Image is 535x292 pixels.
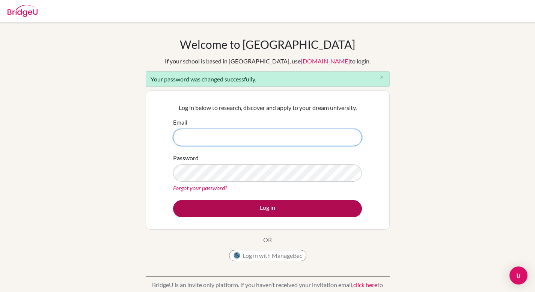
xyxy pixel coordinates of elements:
p: Log in below to research, discover and apply to your dream university. [173,103,362,112]
i: close [379,74,384,80]
label: Password [173,154,199,163]
div: Open Intercom Messenger [509,266,527,284]
div: If your school is based in [GEOGRAPHIC_DATA], use to login. [165,57,371,66]
button: Close [374,72,389,83]
h1: Welcome to [GEOGRAPHIC_DATA] [180,38,355,51]
label: Email [173,118,187,127]
button: Log in with ManageBac [229,250,306,261]
div: Your password was changed successfully. [146,71,390,87]
a: Forgot your password? [173,184,227,191]
p: OR [263,235,272,244]
a: click here [353,281,377,288]
button: Log in [173,200,362,217]
img: Bridge-U [8,5,38,17]
a: [DOMAIN_NAME] [301,57,350,65]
